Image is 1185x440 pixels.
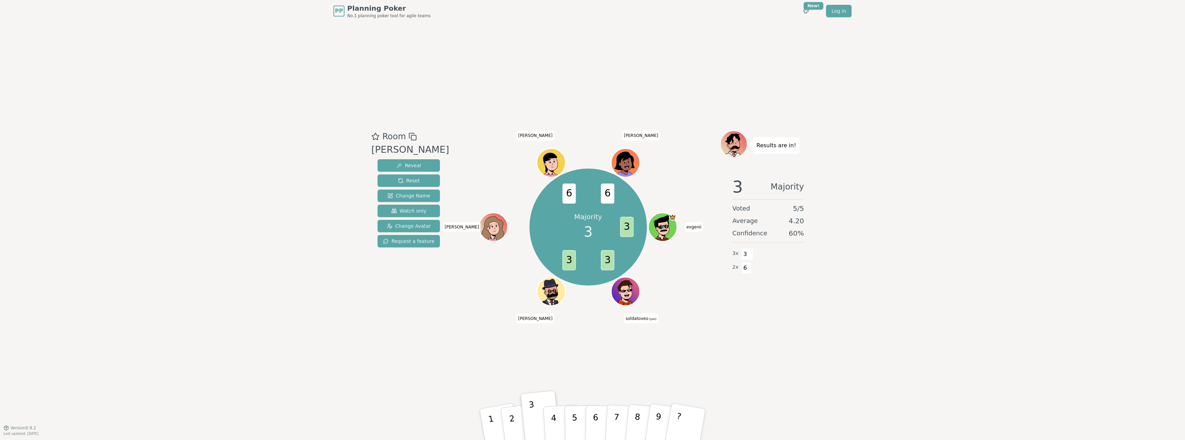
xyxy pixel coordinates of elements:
span: Last updated: [DATE] [3,432,39,436]
button: Reset [378,174,440,187]
span: Click to change your name [624,313,658,323]
span: Average [732,216,758,226]
span: Change Name [388,192,430,199]
span: Reset [398,177,420,184]
button: Change Name [378,190,440,202]
div: [PERSON_NAME] [371,143,449,157]
span: Click to change your name [684,222,703,232]
p: Majority [574,212,602,222]
span: 5 / 5 [793,204,804,213]
button: Request a feature [378,235,440,247]
span: 3 [741,248,749,260]
span: Confidence [732,228,767,238]
button: Click to change your avatar [612,278,639,305]
span: 3 [601,250,614,270]
div: New! [804,2,823,10]
span: 60 % [789,228,804,238]
p: Results are in! [756,141,796,150]
span: 3 [620,217,633,237]
span: 6 [601,184,614,204]
span: 4.20 [789,216,804,226]
span: Majority [771,179,804,195]
span: Planning Poker [347,3,431,13]
button: Add as favourite [371,130,380,143]
span: 3 [584,222,592,242]
span: Click to change your name [622,131,660,140]
span: 6 [562,184,576,204]
span: PP [335,7,343,15]
span: Reveal [396,162,421,169]
span: 3 [562,250,576,270]
span: Room [382,130,406,143]
span: Watch only [391,207,426,214]
span: 3 x [732,250,739,257]
button: New! [800,5,812,17]
span: Click to change your name [516,131,554,140]
span: 2 x [732,264,739,271]
span: (you) [648,317,657,320]
button: Version0.9.2 [3,425,36,431]
span: Click to change your name [516,313,554,323]
button: Change Avatar [378,220,440,232]
span: No.1 planning poker tool for agile teams [347,13,431,19]
span: 6 [741,262,749,274]
a: Log in [826,5,852,17]
button: Reveal [378,159,440,172]
span: evgenii is the host [669,214,676,221]
span: Request a feature [383,238,434,245]
p: 3 [528,400,537,437]
span: Version 0.9.2 [10,425,36,431]
span: Change Avatar [387,223,431,229]
span: 3 [732,179,743,195]
span: Voted [732,204,750,213]
span: Click to change your name [443,222,481,232]
button: Watch only [378,205,440,217]
a: PPPlanning PokerNo.1 planning poker tool for agile teams [333,3,431,19]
